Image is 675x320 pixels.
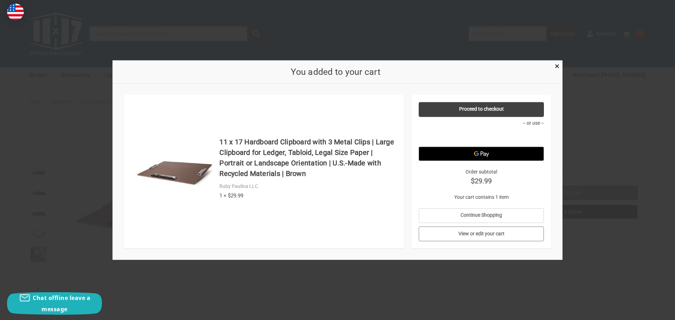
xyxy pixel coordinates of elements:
[219,137,397,179] h4: 11 x 17 Hardboard Clipboard with 3 Metal Clips | Large Clipboard for Ledger, Tabloid, Legal Size ...
[419,102,544,117] a: Proceed to checkout
[419,168,544,186] div: Order subtotal
[219,183,397,190] div: Ruby Paulina LLC.
[33,294,90,313] span: Chat offline leave a message
[419,119,544,126] p: -- or use --
[135,131,216,212] img: 17x11 Clipboard Hardboard Panel Featuring 3 Clips Brown
[419,175,544,186] strong: $29.99
[553,62,561,69] a: Close
[419,208,544,223] a: Continue Shopping
[419,227,544,241] a: View or edit your cart
[124,65,548,78] h2: You added to your cart
[419,193,544,201] p: Your cart contains 1 item
[419,129,544,143] iframe: PayPal-paypal
[555,61,559,71] span: ×
[219,191,397,200] div: 1 × $29.99
[7,4,24,20] img: duty and tax information for United States
[419,146,544,161] button: Google Pay
[7,292,102,315] button: Chat offline leave a message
